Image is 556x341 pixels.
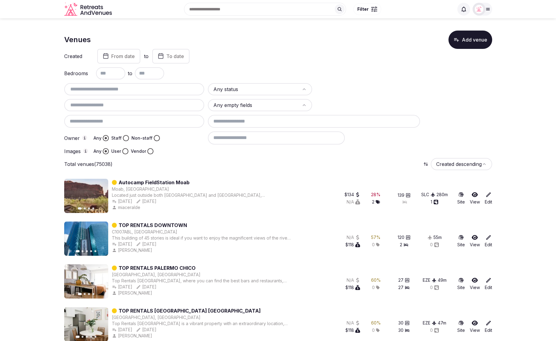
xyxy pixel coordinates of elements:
div: [PERSON_NAME] [112,333,153,339]
a: TOP RENTALS DOWNTOWN [119,222,187,229]
span: 27 [398,277,403,283]
button: Go to slide 2 [82,250,83,252]
div: [GEOGRAPHIC_DATA], [GEOGRAPHIC_DATA] [112,272,201,278]
div: 280 m [436,192,448,198]
div: [GEOGRAPHIC_DATA], [GEOGRAPHIC_DATA] [112,314,201,321]
div: 47 m [438,320,446,326]
a: Site [457,320,465,333]
a: Site [457,277,465,291]
button: From date [97,49,140,64]
span: 27 [398,284,403,291]
a: View [470,192,480,205]
label: Any [94,148,101,154]
label: Created [64,54,89,59]
button: 27 [398,277,410,283]
a: Edit [485,320,492,333]
button: N/A [347,277,360,283]
span: 0 [372,327,375,333]
button: Go to slide 2 [82,336,83,338]
button: Go to slide 5 [94,336,96,338]
button: Go to slide 1 [75,250,79,252]
button: [PERSON_NAME] [112,290,153,296]
label: Vendor [131,148,146,154]
div: miaceralde [112,204,142,211]
button: To date [152,49,190,64]
div: $118 [345,284,360,291]
a: View [470,277,480,291]
span: 0 [372,284,375,291]
a: View [470,234,480,248]
button: Go to slide 4 [90,250,92,252]
button: $118 [345,327,360,333]
button: Go to slide 3 [88,293,90,295]
div: [DATE] [112,241,132,247]
label: Any [94,135,101,141]
span: 2 [400,242,402,248]
button: [DATE] [112,284,132,290]
button: EZE [423,277,436,283]
button: 0 [430,284,439,291]
button: 57% [371,234,381,240]
button: [DATE] [136,284,156,290]
p: Total venues (75038) [64,161,112,167]
button: 55m [433,234,442,240]
span: 0 [372,242,375,248]
span: Filter [357,6,369,12]
label: Staff [111,135,122,141]
div: [DATE] [136,327,156,333]
img: Featured image for TOP RENTALS DOWNTOWN [64,222,108,256]
div: $118 [345,242,360,248]
div: 0 [430,242,439,248]
button: Go to slide 4 [92,207,94,209]
span: to [128,70,132,77]
button: 30 [398,327,410,333]
button: 47m [438,320,446,326]
a: Edit [485,192,492,205]
button: 0 [430,327,439,333]
a: TOP RENTALS [GEOGRAPHIC_DATA] [GEOGRAPHIC_DATA] [119,307,261,314]
div: 57 % [371,234,381,240]
div: 2 [372,199,380,205]
div: Located just outside both [GEOGRAPHIC_DATA] and [GEOGRAPHIC_DATA], [GEOGRAPHIC_DATA] provides a h... [112,192,291,198]
span: 30 [398,320,403,326]
button: 120 [398,234,411,240]
div: 1 [431,199,438,205]
button: N/A [347,320,360,326]
a: Visit the homepage [64,2,113,16]
button: $134 [344,192,360,198]
div: 49 m [438,277,447,283]
span: 120 [398,234,404,240]
label: Non-staff [131,135,153,141]
button: SLC [421,192,435,198]
button: [DATE] [112,327,132,333]
a: Edit [485,234,492,248]
button: 60% [371,277,381,283]
button: Site [457,234,465,248]
button: Filter [353,3,381,15]
button: Go to slide 4 [92,293,94,295]
div: 55 m [433,234,442,240]
img: Featured image for TOP RENTALS PALERMO CHICO [64,264,108,299]
span: 139 [398,192,404,198]
button: Moab, [GEOGRAPHIC_DATA] [112,186,169,192]
label: to [144,53,149,60]
button: Go to slide 2 [84,207,86,209]
img: Featured image for Autocamp FieldStation Moab [64,179,108,213]
label: Bedrooms [64,71,89,76]
button: [DATE] [136,241,156,247]
div: Top Rentals [GEOGRAPHIC_DATA], where you can find the best bars and restaurants, relaxing spots s... [112,278,291,284]
button: Go to slide 5 [94,250,96,252]
button: Go to slide 1 [78,293,82,295]
h1: Venues [64,35,91,45]
button: N/A [347,199,360,205]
